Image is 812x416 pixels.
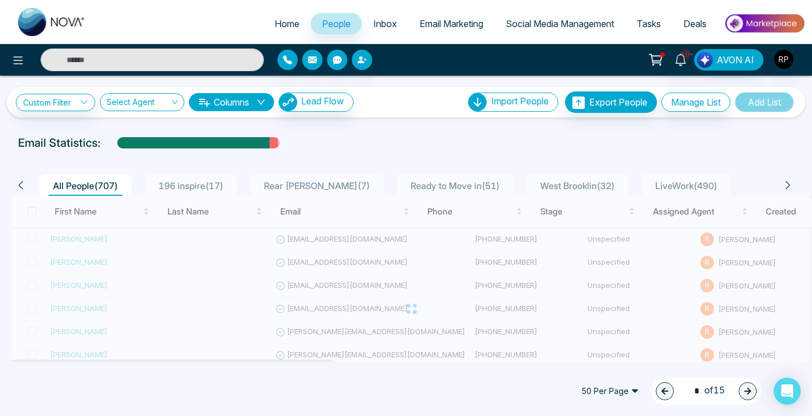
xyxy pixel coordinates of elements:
[263,13,311,34] a: Home
[48,180,122,191] span: All People ( 707 )
[717,53,754,67] span: AVON AI
[259,180,374,191] span: Rear [PERSON_NAME] ( 7 )
[275,18,299,29] span: Home
[491,95,549,107] span: Import People
[362,13,408,34] a: Inbox
[495,13,625,34] a: Social Media Management
[637,18,661,29] span: Tasks
[625,13,672,34] a: Tasks
[311,13,362,34] a: People
[16,94,95,111] a: Custom Filter
[694,49,764,71] button: AVON AI
[661,93,730,112] button: Manage List
[723,11,805,36] img: Market-place.gif
[189,93,274,111] button: Columnsdown
[565,91,657,113] button: Export People
[257,98,266,107] span: down
[506,18,614,29] span: Social Media Management
[18,134,100,151] p: Email Statistics:
[408,13,495,34] a: Email Marketing
[279,93,297,111] img: Lead Flow
[279,93,354,112] button: Lead Flow
[573,382,647,400] span: 50 Per Page
[672,13,718,34] a: Deals
[687,383,725,399] span: of 15
[536,180,619,191] span: West Brooklin ( 32 )
[406,180,504,191] span: Ready to Move in ( 51 )
[154,180,228,191] span: 196 inspire ( 17 )
[322,18,351,29] span: People
[18,8,86,36] img: Nova CRM Logo
[681,49,691,59] span: 10+
[274,93,354,112] a: Lead FlowLead Flow
[683,18,707,29] span: Deals
[301,95,344,107] span: Lead Flow
[667,49,694,69] a: 10+
[420,18,483,29] span: Email Marketing
[373,18,397,29] span: Inbox
[697,52,713,68] img: Lead Flow
[651,180,722,191] span: LiveWork ( 490 )
[589,97,647,108] span: Export People
[774,50,793,69] img: User Avatar
[774,378,801,405] div: Open Intercom Messenger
